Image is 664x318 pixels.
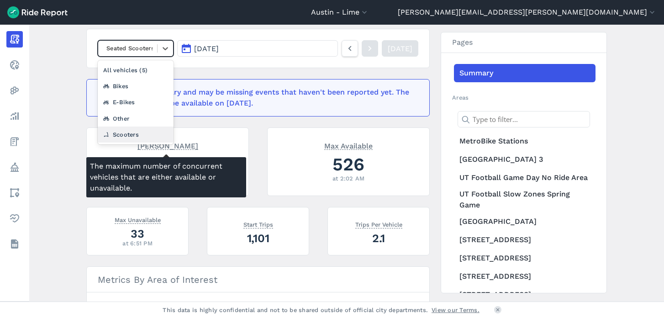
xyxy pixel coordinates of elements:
[98,152,237,177] div: 540
[98,226,177,242] div: 33
[454,212,595,231] a: [GEOGRAPHIC_DATA]
[458,111,590,127] input: Type to filter...
[452,93,595,102] h2: Areas
[432,306,480,314] a: View our Terms.
[98,78,174,94] div: Bikes
[355,219,402,228] span: Trips Per Vehicle
[98,239,177,248] div: at 6:51 PM
[454,249,595,267] a: [STREET_ADDRESS]
[454,231,595,249] a: [STREET_ADDRESS]
[6,210,23,227] a: Health
[218,230,298,246] div: 1,101
[454,169,595,187] a: UT Football Game Day No Ride Area
[98,174,237,183] div: at 1:51 AM
[324,141,373,150] span: Max Available
[6,133,23,150] a: Fees
[243,219,273,228] span: Start Trips
[6,185,23,201] a: Areas
[454,286,595,304] a: [STREET_ADDRESS]
[279,174,418,183] div: at 2:02 AM
[339,230,418,246] div: 2.1
[454,150,595,169] a: [GEOGRAPHIC_DATA] 3
[6,57,23,73] a: Realtime
[279,152,418,177] div: 526
[115,215,161,224] span: Max Unavailable
[382,40,418,57] a: [DATE]
[98,127,174,143] div: Scooters
[98,111,174,127] div: Other
[454,132,595,150] a: MetroBike Stations
[98,87,413,109] div: This data is preliminary and may be missing events that haven't been reported yet. The finalized ...
[441,32,606,53] h3: Pages
[137,141,198,150] span: [PERSON_NAME]
[6,108,23,124] a: Analyze
[398,7,657,18] button: [PERSON_NAME][EMAIL_ADDRESS][PERSON_NAME][DOMAIN_NAME]
[177,40,338,57] button: [DATE]
[6,31,23,48] a: Report
[98,62,174,78] div: All vehicles (5)
[454,267,595,286] a: [STREET_ADDRESS]
[194,44,219,53] span: [DATE]
[454,187,595,212] a: UT Football Slow Zones Spring Game
[454,64,595,82] a: Summary
[6,236,23,252] a: Datasets
[6,159,23,175] a: Policy
[7,6,68,18] img: Ride Report
[98,94,174,110] div: E-Bikes
[6,82,23,99] a: Heatmaps
[311,7,369,18] button: Austin - Lime
[87,267,429,292] h3: Metrics By Area of Interest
